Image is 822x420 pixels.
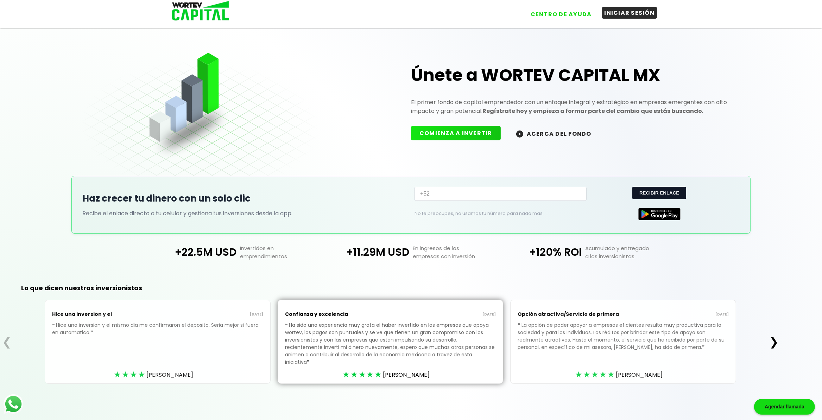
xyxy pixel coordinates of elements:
button: RECIBIR ENLACE [632,187,686,199]
span: [PERSON_NAME] [616,370,663,379]
p: La opción de poder apoyar a empresas eficientes resulta muy productiva para la sociedad y para lo... [518,322,729,362]
button: COMIENZA A INVERTIR [411,126,501,140]
p: Opción atractiva/Servicio de primera [518,307,623,322]
p: Hice una inversion y el [52,307,158,322]
span: ❝ [518,322,521,329]
button: ❯ [767,335,781,349]
h2: Haz crecer tu dinero con un solo clic [82,192,407,205]
p: En ingresos de las empresas con inversión [409,244,497,260]
strong: Regístrate hoy y empieza a formar parte del cambio que estás buscando [482,107,702,115]
a: COMIENZA A INVERTIR [411,129,508,137]
p: [DATE] [623,312,729,317]
h1: Únete a WORTEV CAPITAL MX [411,64,740,87]
span: ❞ [702,344,706,351]
a: INICIAR SESIÓN [595,3,658,20]
p: Acumulado y entregado a los inversionistas [582,244,670,260]
button: INICIAR SESIÓN [602,7,658,19]
img: wortev-capital-acerca-del-fondo [516,131,523,138]
span: ❝ [285,322,289,329]
p: No te preocupes, no usamos tu número para nada más. [415,210,575,217]
p: Confianza y excelencia [285,307,391,322]
p: [DATE] [391,312,496,317]
button: ACERCA DEL FONDO [508,126,600,141]
button: CENTRO DE AYUDA [528,8,595,20]
img: logos_whatsapp-icon.242b2217.svg [4,394,23,414]
img: Google Play [638,208,681,220]
span: [PERSON_NAME] [383,370,430,379]
a: CENTRO DE AYUDA [521,3,595,20]
p: +11.29M USD [325,244,409,260]
div: Agendar llamada [754,399,815,415]
p: Hice una inversion y el mismo dia me confirmaron el deposito. Seria mejor si fuera en automatico. [52,322,263,347]
span: ❞ [90,329,94,336]
p: El primer fondo de capital emprendedor con un enfoque integral y estratégico en empresas emergent... [411,98,740,115]
div: ★★★★★ [343,369,383,380]
span: [PERSON_NAME] [146,370,193,379]
p: Invertidos en emprendimientos [236,244,324,260]
span: ❞ [307,358,311,365]
p: +120% ROI [497,244,582,260]
div: ★★★★ [114,369,146,380]
span: ❝ [52,322,56,329]
p: Ha sido una experiencia muy grata el haber invertido en las empresas que apoya wortev, los pagos ... [285,322,496,376]
p: Recibe el enlace directo a tu celular y gestiona tus inversiones desde la app. [82,209,407,218]
p: [DATE] [158,312,263,317]
div: ★★★★★ [575,369,616,380]
p: +22.5M USD [152,244,236,260]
